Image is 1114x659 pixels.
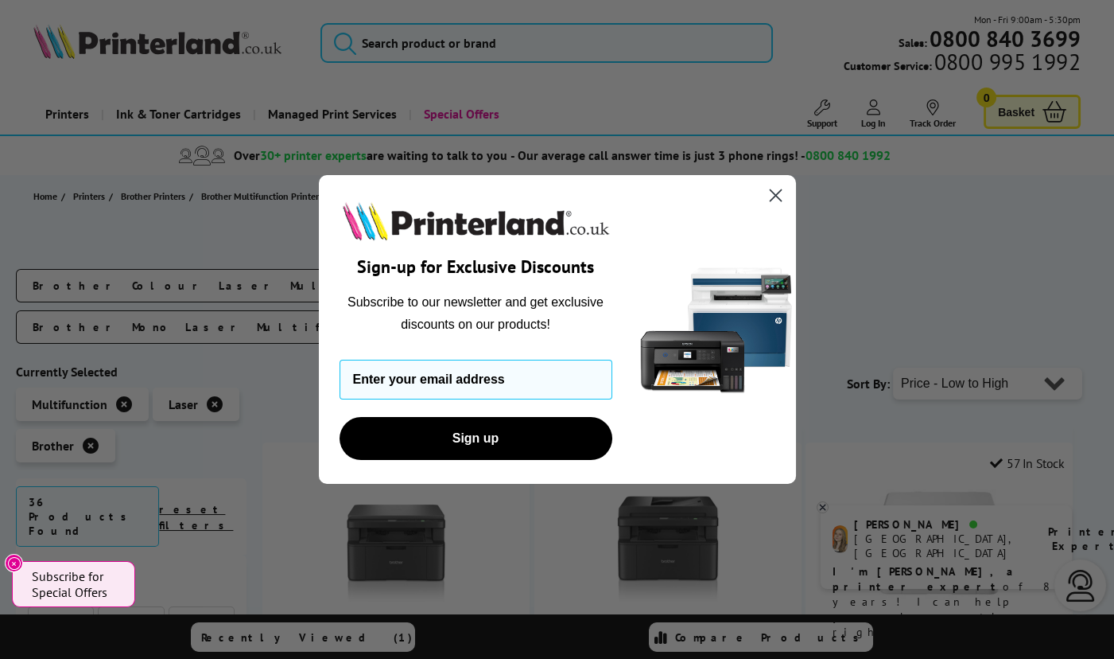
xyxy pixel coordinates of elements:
span: Sign-up for Exclusive Discounts [357,255,594,278]
span: Subscribe for Special Offers [32,568,119,600]
button: Sign up [340,417,612,460]
img: Printerland.co.uk [340,199,612,244]
button: Close [5,554,23,572]
button: Close dialog [762,181,790,209]
span: Subscribe to our newsletter and get exclusive discounts on our products! [347,295,604,331]
input: Enter your email address [340,360,612,400]
img: 5290a21f-4df8-4860-95f4-ea1e8d0e8904.png [637,175,796,485]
